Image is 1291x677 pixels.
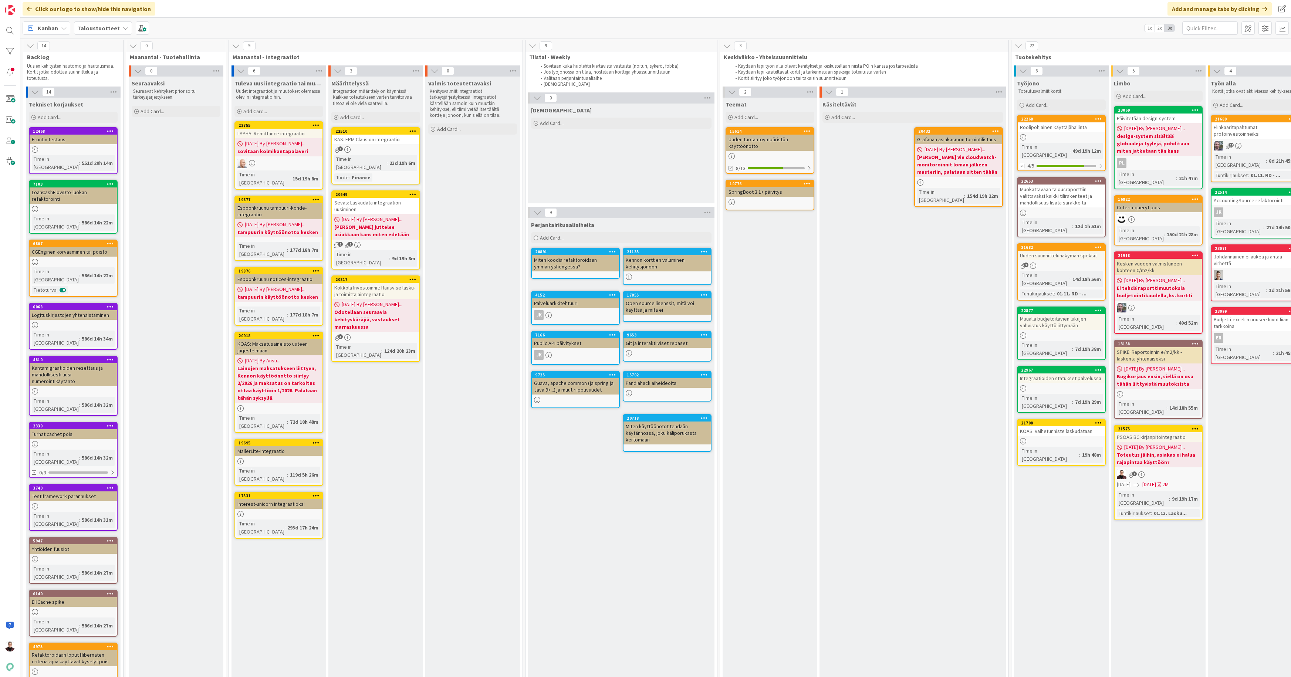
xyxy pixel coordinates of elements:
div: 22653 [1021,179,1105,184]
div: 15614 [726,128,814,135]
div: 22268 [1018,116,1105,122]
span: Kanban [38,24,58,33]
div: 22653Muokattavaan talousraporttiin valittavaksi kaikki tilirakenteet ja mahdollisuus lisätä sarak... [1018,178,1105,207]
span: Add Card... [437,126,461,132]
div: 9653 [623,332,711,338]
div: 4810 [30,356,117,363]
div: 16822 [1115,196,1202,203]
div: 12468Frontin testaus [30,128,117,144]
div: Espoonkruunu tampuuri-kohde-integraatio [235,203,322,219]
div: 9653Git ja interaktiiviset rebaset [623,332,711,348]
div: Muokattavaan talousraporttiin valittavaksi kaikki tilirakenteet ja mahdollisuus lisätä sarakkeita [1018,185,1105,207]
div: 23069 [1118,108,1202,113]
a: 22755LAPHA: Remittance integraatio[DATE] By [PERSON_NAME]...sovitaan kolmikantapalaveriNGTime in ... [234,121,323,190]
div: 19876 [235,268,322,274]
a: 6068Logituskirjastojen yhtenäistäminenTime in [GEOGRAPHIC_DATA]:586d 14h 34m [29,303,118,350]
a: 6807CGEnginen korvaaminen tai poistoTime in [GEOGRAPHIC_DATA]:586d 14h 22mTietoturva: [29,240,118,297]
div: Kokkola Investoinnit: Hausvise lasku- ja toimittajaintegraatio [332,283,419,299]
a: 19876Espoonkruunu notices-integraatio[DATE] By [PERSON_NAME]...tampuurin käyttöönotto keskenTime ... [234,267,323,326]
span: [DATE] By [PERSON_NAME]... [245,285,305,293]
div: Time in [GEOGRAPHIC_DATA] [334,343,381,359]
div: 20891 [535,249,619,254]
a: 10776SpringBoot 3.1+ päivitys [726,180,814,210]
div: 12468 [30,128,117,135]
span: [DATE] By [PERSON_NAME]... [245,140,305,148]
span: : [964,192,965,200]
img: MH [1117,214,1126,224]
div: Criteria-queryt pois [1115,203,1202,212]
div: JK [534,350,544,360]
div: Espoonkruunu notices-integraatio [235,274,322,284]
span: : [79,335,80,343]
div: JK [532,310,619,320]
div: 7166Public API päivitykset [532,332,619,348]
span: Add Card... [1026,102,1050,108]
b: Taloustuotteet [77,24,120,32]
div: Time in [GEOGRAPHIC_DATA] [917,188,964,204]
div: JK [1214,207,1223,217]
span: : [1266,157,1267,165]
div: 13158SPIKE: Raportoinnin e/m2/kk -laskenta yhtenäiseksi [1115,341,1202,363]
div: Time in [GEOGRAPHIC_DATA] [1214,345,1273,361]
div: Grafanan asiakasmonitorointilistaus [915,135,1002,144]
div: 01.11. RD - ... [1055,290,1088,298]
span: Add Card... [340,114,364,121]
a: 15614Uuden tuotantoympäristön käyttöönotto8/13 [726,127,814,174]
div: 21h 47m [1177,174,1200,182]
div: Päivitetään design-system [1115,114,1202,123]
div: Time in [GEOGRAPHIC_DATA] [1214,153,1266,169]
div: Git ja interaktiiviset rebaset [623,338,711,348]
div: Time in [GEOGRAPHIC_DATA] [1117,315,1176,331]
div: Time in [GEOGRAPHIC_DATA] [237,307,287,323]
div: 9d 19h 8m [390,254,417,263]
div: 6068Logituskirjastojen yhtenäistäminen [30,304,117,320]
div: Tuote [334,173,349,182]
b: tampuurin käyttöönotto kesken [237,229,320,236]
img: TK [1214,141,1223,150]
div: PL [1117,158,1126,168]
div: Palveluarkkitehtuuri [532,298,619,308]
span: : [1054,290,1055,298]
div: 15614Uuden tuotantoympäristön käyttöönotto [726,128,814,151]
span: : [79,159,80,167]
div: 12468 [33,129,117,134]
div: 22268Roolipohjainen käyttäjähallinta [1018,116,1105,132]
div: 19876Espoonkruunu notices-integraatio [235,268,322,284]
div: Tuntikirjaukset [1214,171,1248,179]
div: Public API päivitykset [532,338,619,348]
div: 21135Kennon korttien valuminen kehitysjonoon [623,248,711,271]
div: 12d 1h 51m [1073,222,1103,230]
div: Time in [GEOGRAPHIC_DATA] [32,267,79,284]
span: : [1176,174,1177,182]
div: Tuntikirjaukset [1020,290,1054,298]
div: 586d 14h 22m [80,271,115,280]
a: 4810Kantamigraatioiden resettaus ja mahdollisesti uusi numerointikäytäntöTime in [GEOGRAPHIC_DATA... [29,356,118,416]
div: 01.11. RD - ... [1249,171,1282,179]
div: Time in [GEOGRAPHIC_DATA] [1020,218,1072,234]
b: sovitaan kolmikantapalaveri [237,148,320,155]
div: Logituskirjastojen yhtenäistäminen [30,310,117,320]
span: 3 [338,334,343,339]
span: Add Card... [141,108,164,115]
div: 22510 [335,129,419,134]
div: 22510KAS: FPM Clausion integraatio [332,128,419,144]
span: 2 [1024,263,1028,267]
a: 20432Grafanan asiakasmonitorointilistaus[DATE] By [PERSON_NAME]...[PERSON_NAME] vie cloudwatch-mo... [914,127,1003,207]
div: LAPHA: Remittance integraatio [235,129,322,138]
div: Time in [GEOGRAPHIC_DATA] [237,170,290,187]
div: 6807 [33,241,117,246]
div: 150d 21h 28m [1165,230,1200,238]
span: : [1069,275,1071,283]
span: Add Card... [38,114,61,121]
div: 20891Miten koodia refaktoroidaan ymmärryshengessä? [532,248,619,271]
span: : [1273,349,1274,357]
div: Time in [GEOGRAPHIC_DATA] [1020,271,1069,287]
span: : [1266,286,1267,294]
div: 15614 [730,129,814,134]
span: : [287,311,288,319]
img: TK [1117,303,1126,312]
div: 20432 [918,129,1002,134]
div: 10776 [726,180,814,187]
div: 22755 [235,122,322,129]
div: CGEnginen korvaaminen tai poisto [30,247,117,257]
